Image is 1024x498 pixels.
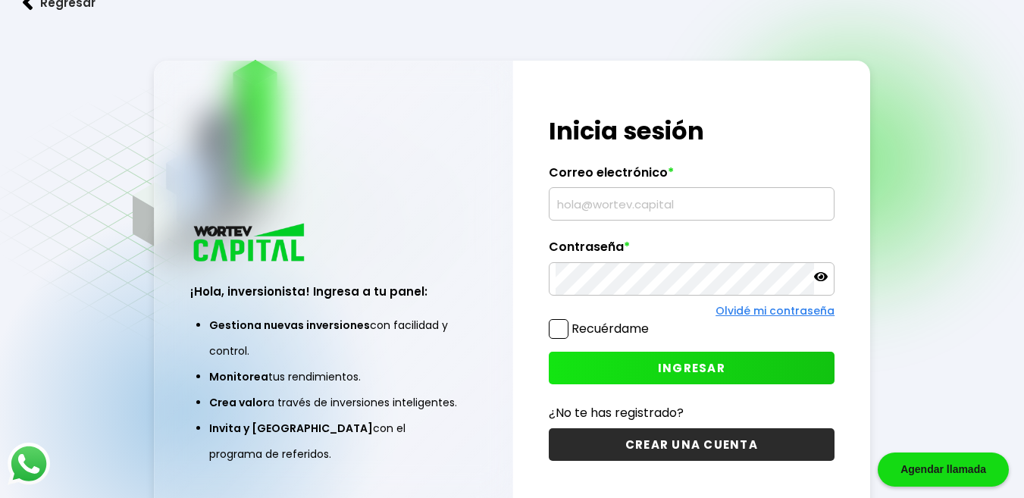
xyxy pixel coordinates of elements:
[549,403,835,422] p: ¿No te has registrado?
[556,188,828,220] input: hola@wortev.capital
[209,395,268,410] span: Crea valor
[209,318,370,333] span: Gestiona nuevas inversiones
[571,320,649,337] label: Recuérdame
[190,283,477,300] h3: ¡Hola, inversionista! Ingresa a tu panel:
[658,360,725,376] span: INGRESAR
[549,428,835,461] button: CREAR UNA CUENTA
[716,303,835,318] a: Olvidé mi contraseña
[878,453,1009,487] div: Agendar llamada
[209,369,268,384] span: Monitorea
[549,165,835,188] label: Correo electrónico
[549,403,835,461] a: ¿No te has registrado?CREAR UNA CUENTA
[190,221,310,266] img: logo_wortev_capital
[549,240,835,262] label: Contraseña
[549,113,835,149] h1: Inicia sesión
[8,443,50,485] img: logos_whatsapp-icon.242b2217.svg
[209,312,458,364] li: con facilidad y control.
[549,352,835,384] button: INGRESAR
[209,364,458,390] li: tus rendimientos.
[209,421,373,436] span: Invita y [GEOGRAPHIC_DATA]
[209,390,458,415] li: a través de inversiones inteligentes.
[209,415,458,467] li: con el programa de referidos.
